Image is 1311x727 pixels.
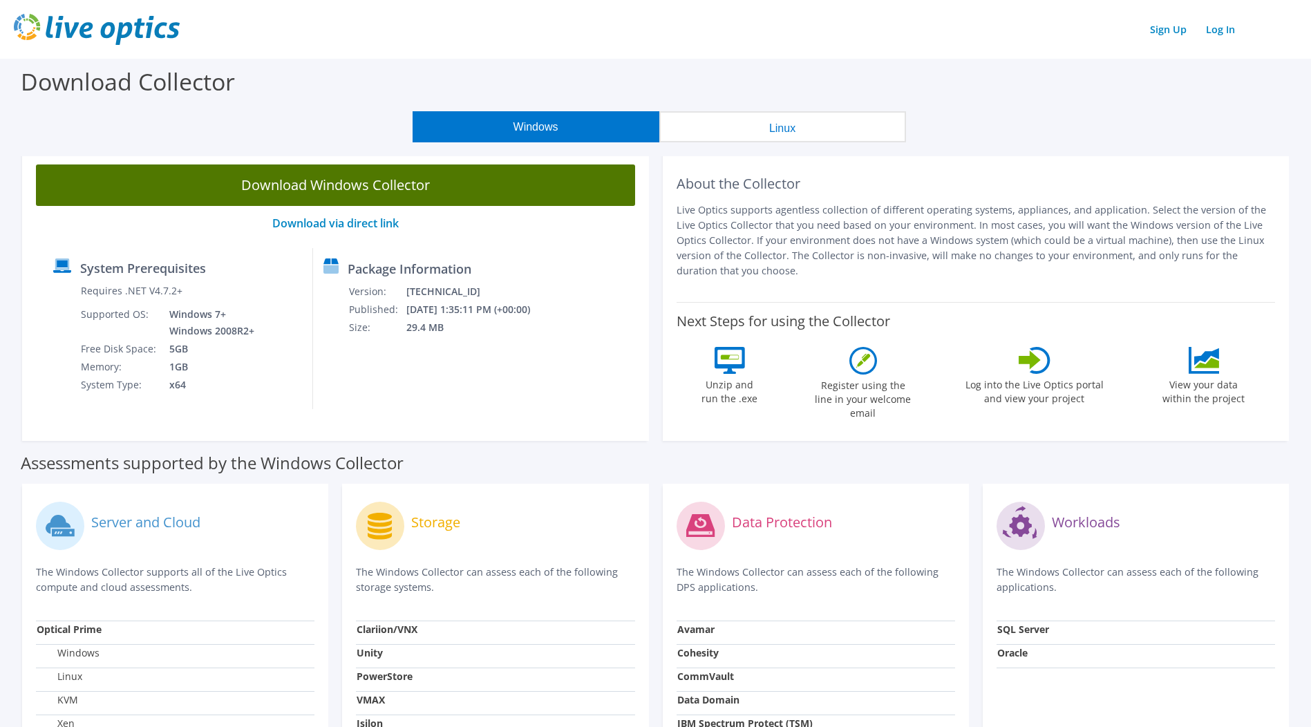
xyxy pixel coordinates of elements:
[159,376,257,394] td: x64
[997,646,1028,659] strong: Oracle
[357,623,417,636] strong: Clariion/VNX
[1154,374,1254,406] label: View your data within the project
[159,305,257,340] td: Windows 7+ Windows 2008R2+
[91,516,200,529] label: Server and Cloud
[411,516,460,529] label: Storage
[659,111,906,142] button: Linux
[677,646,719,659] strong: Cohesity
[348,301,406,319] td: Published:
[36,164,635,206] a: Download Windows Collector
[356,565,634,595] p: The Windows Collector can assess each of the following storage systems.
[811,375,915,420] label: Register using the line in your welcome email
[36,565,314,595] p: The Windows Collector supports all of the Live Optics compute and cloud assessments.
[406,319,549,337] td: 29.4 MB
[37,670,82,683] label: Linux
[14,14,180,45] img: live_optics_svg.svg
[37,693,78,707] label: KVM
[21,66,235,97] label: Download Collector
[357,670,413,683] strong: PowerStore
[965,374,1104,406] label: Log into the Live Optics portal and view your project
[272,216,399,231] a: Download via direct link
[357,693,385,706] strong: VMAX
[81,284,182,298] label: Requires .NET V4.7.2+
[732,516,832,529] label: Data Protection
[406,283,549,301] td: [TECHNICAL_ID]
[677,176,1276,192] h2: About the Collector
[348,283,406,301] td: Version:
[997,623,1049,636] strong: SQL Server
[997,565,1275,595] p: The Windows Collector can assess each of the following applications.
[80,261,206,275] label: System Prerequisites
[348,319,406,337] td: Size:
[37,623,102,636] strong: Optical Prime
[677,623,715,636] strong: Avamar
[677,313,890,330] label: Next Steps for using the Collector
[37,646,100,660] label: Windows
[80,376,159,394] td: System Type:
[413,111,659,142] button: Windows
[1143,19,1194,39] a: Sign Up
[159,358,257,376] td: 1GB
[21,456,404,470] label: Assessments supported by the Windows Collector
[677,202,1276,278] p: Live Optics supports agentless collection of different operating systems, appliances, and applica...
[698,374,762,406] label: Unzip and run the .exe
[677,565,955,595] p: The Windows Collector can assess each of the following DPS applications.
[1052,516,1120,529] label: Workloads
[1199,19,1242,39] a: Log In
[80,305,159,340] td: Supported OS:
[80,358,159,376] td: Memory:
[677,670,734,683] strong: CommVault
[406,301,549,319] td: [DATE] 1:35:11 PM (+00:00)
[357,646,383,659] strong: Unity
[677,693,739,706] strong: Data Domain
[159,340,257,358] td: 5GB
[348,262,471,276] label: Package Information
[80,340,159,358] td: Free Disk Space:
